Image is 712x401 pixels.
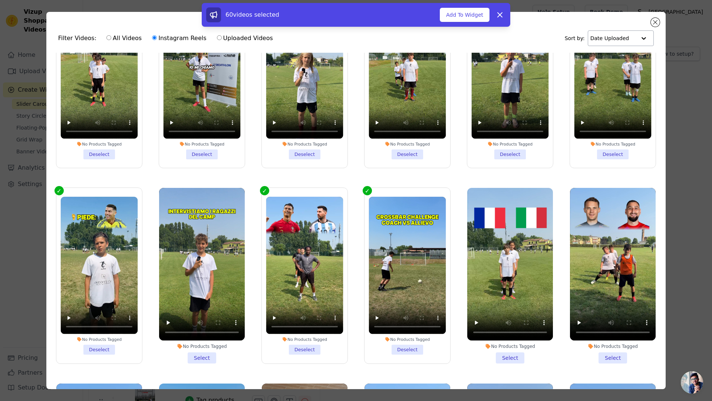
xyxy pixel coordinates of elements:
div: Sort by: [565,30,654,46]
div: No Products Tagged [266,337,343,342]
label: Instagram Reels [152,33,207,43]
div: No Products Tagged [574,141,652,146]
span: 60 videos selected [225,11,279,18]
div: Filter Videos: [58,30,277,47]
div: No Products Tagged [163,141,240,146]
div: No Products Tagged [60,337,138,342]
div: No Products Tagged [159,343,245,349]
div: No Products Tagged [369,337,446,342]
div: No Products Tagged [266,141,343,146]
div: No Products Tagged [472,141,549,146]
div: No Products Tagged [467,343,553,349]
div: No Products Tagged [369,141,446,146]
label: Uploaded Videos [217,33,273,43]
label: All Videos [106,33,142,43]
a: Aprire la chat [681,371,703,394]
div: No Products Tagged [60,141,138,146]
button: Add To Widget [440,8,489,22]
div: No Products Tagged [570,343,656,349]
